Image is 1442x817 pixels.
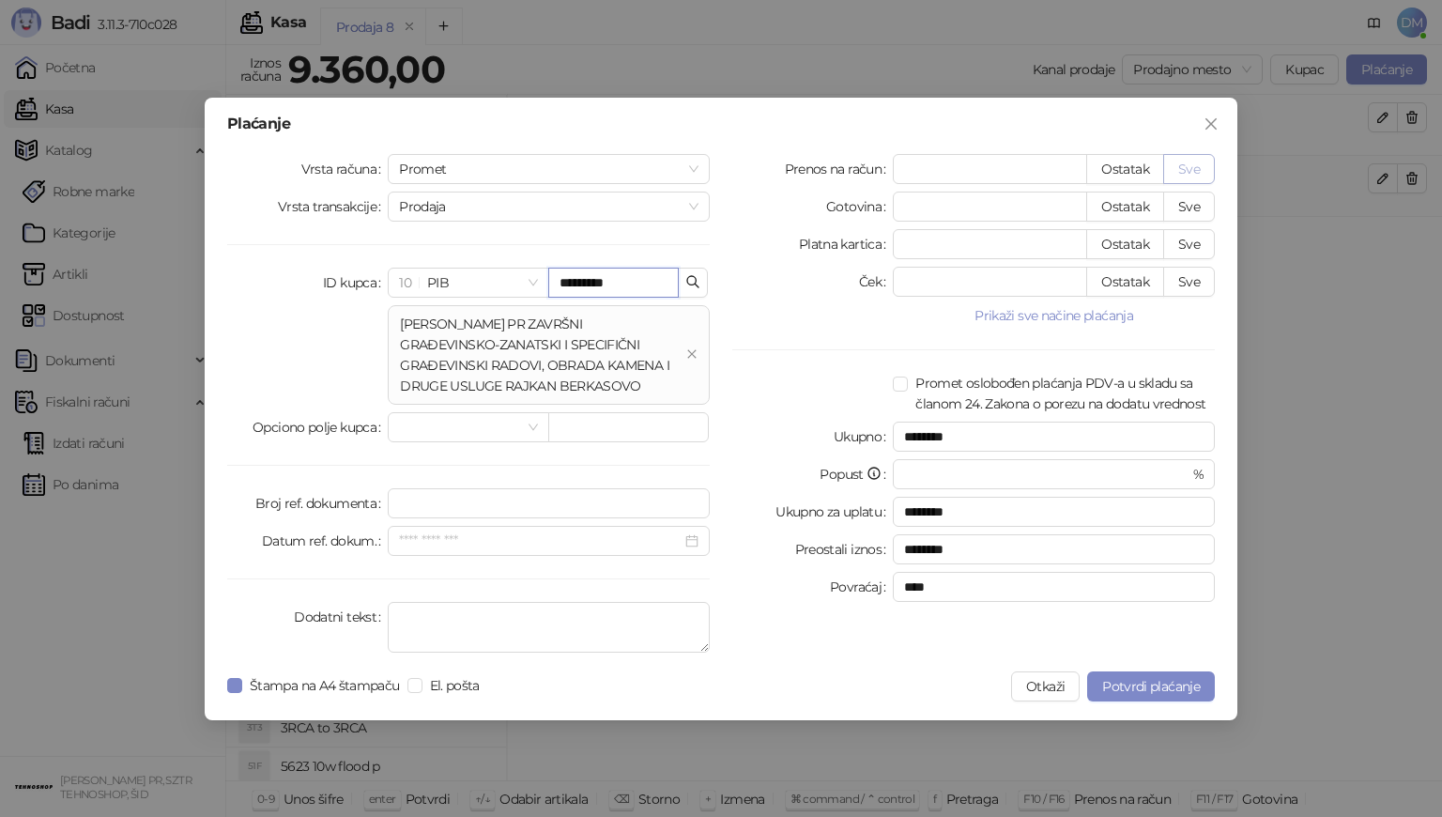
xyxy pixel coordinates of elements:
[686,348,698,360] span: close
[278,192,389,222] label: Vrsta transakcije
[294,602,388,632] label: Dodatni tekst
[399,274,411,291] span: 10
[399,269,537,297] span: PIB
[323,268,388,298] label: ID kupca
[859,267,893,297] label: Ček
[686,348,698,361] button: close
[1196,116,1226,131] span: Zatvori
[1163,154,1215,184] button: Sve
[255,488,388,518] label: Broj ref. dokumenta
[775,497,893,527] label: Ukupno za uplatu
[799,229,893,259] label: Platna kartica
[785,154,894,184] label: Prenos na račun
[834,422,894,452] label: Ukupno
[1204,116,1219,131] span: close
[253,412,388,442] label: Opciono polje kupca
[400,314,679,396] div: [PERSON_NAME] PR ZAVRŠNI GRAĐEVINSKO-ZANATSKI I SPECIFIČNI GRAĐEVINSKI RADOVI, OBRADA KAMENA I DR...
[820,459,893,489] label: Popust
[301,154,389,184] label: Vrsta računa
[1011,671,1080,701] button: Otkaži
[1087,671,1215,701] button: Potvrdi plaćanje
[795,534,894,564] label: Preostali iznos
[1086,229,1164,259] button: Ostatak
[242,675,407,696] span: Štampa na A4 štampaču
[1163,267,1215,297] button: Sve
[399,193,698,221] span: Prodaja
[227,116,1215,131] div: Plaćanje
[388,602,710,653] textarea: Dodatni tekst
[399,531,682,551] input: Datum ref. dokum.
[830,572,893,602] label: Povraćaj
[1086,267,1164,297] button: Ostatak
[1163,192,1215,222] button: Sve
[1086,192,1164,222] button: Ostatak
[826,192,893,222] label: Gotovina
[1086,154,1164,184] button: Ostatak
[1196,109,1226,139] button: Close
[399,155,698,183] span: Promet
[388,488,710,518] input: Broj ref. dokumenta
[1163,229,1215,259] button: Sve
[1102,678,1200,695] span: Potvrdi plaćanje
[422,675,487,696] span: El. pošta
[908,373,1215,414] span: Promet oslobođen plaćanja PDV-a u skladu sa članom 24. Zakona o porezu na dodatu vrednost
[262,526,389,556] label: Datum ref. dokum.
[893,304,1215,327] button: Prikaži sve načine plaćanja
